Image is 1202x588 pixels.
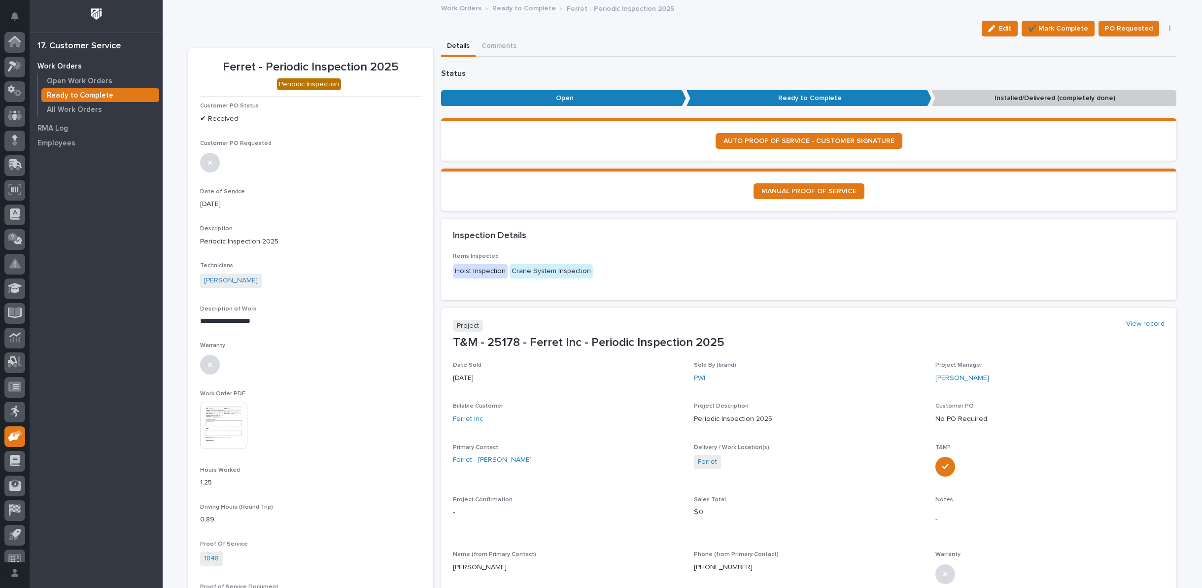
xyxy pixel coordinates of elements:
[37,124,68,133] p: RMA Log
[38,103,163,116] a: All Work Orders
[453,362,481,368] span: Date Sold
[716,133,902,149] a: AUTO PROOF OF SERVICE - CUSTOMER SIGNATURE
[694,362,736,368] span: Sold By (brand)
[935,514,1165,524] p: -
[935,373,989,383] a: [PERSON_NAME]
[453,414,483,424] a: Ferret Inc
[47,77,112,86] p: Open Work Orders
[453,373,682,383] p: [DATE]
[200,263,233,269] span: Technicians
[453,403,503,409] span: Billable Customer
[694,414,923,424] p: Periodic Inspection 2025
[38,74,163,88] a: Open Work Orders
[38,88,163,102] a: Ready to Complete
[453,231,526,242] h2: Inspection Details
[204,276,258,286] a: [PERSON_NAME]
[200,60,421,74] p: Ferret - Periodic Inspection 2025
[1126,320,1165,328] a: View record
[441,90,686,106] p: Open
[37,139,75,148] p: Employees
[754,183,864,199] a: MANUAL PROOF OF SERVICE
[935,552,961,557] span: Warranty
[694,552,779,557] span: Phone (from Primary Contact)
[200,478,421,488] p: 1.25
[47,105,102,114] p: All Work Orders
[453,455,532,465] a: Ferret - [PERSON_NAME]
[761,188,857,195] span: MANUAL PROOF OF SERVICE
[935,362,982,368] span: Project Manager
[453,562,682,573] p: [PERSON_NAME]
[441,69,1176,78] p: Status
[200,237,421,247] p: Periodic Inspection 2025
[723,138,894,144] span: AUTO PROOF OF SERVICE - CUSTOMER SIGNATURE
[30,136,163,150] a: Employees
[200,140,272,146] span: Customer PO Requested
[12,12,25,28] div: Notifications
[453,336,1165,350] p: T&M - 25178 - Ferret Inc - Periodic Inspection 2025
[441,36,476,57] button: Details
[476,36,522,57] button: Comments
[694,507,923,518] p: $ 0
[200,541,248,547] span: Proof Of Service
[200,189,245,195] span: Date of Service
[931,90,1176,106] p: Installed/Delivered (completely done)
[1028,23,1088,35] span: ✔️ Mark Complete
[453,253,499,259] span: Items Inspected
[87,5,105,23] img: Workspace Logo
[567,2,674,13] p: Ferret - Periodic Inspection 2025
[453,507,682,518] p: -
[1105,23,1153,35] span: PO Requested
[453,497,513,503] span: Project Confirmation
[1099,21,1159,36] button: PO Requested
[200,504,273,510] span: Driving Hours (Round Trip)
[453,552,536,557] span: Name (from Primary Contact)
[453,320,483,332] p: Project
[453,264,508,278] div: Hoist Inspection
[30,59,163,73] a: Work Orders
[47,91,113,100] p: Ready to Complete
[1022,21,1095,36] button: ✔️ Mark Complete
[4,6,25,27] button: Notifications
[694,373,705,383] a: PWI
[200,515,421,525] p: 0.89
[687,90,931,106] p: Ready to Complete
[453,445,498,450] span: Primary Contact
[510,264,593,278] div: Crane System Inspection
[277,78,341,91] div: Periodic Inspection
[999,24,1011,33] span: Edit
[694,445,769,450] span: Delivery / Work Location(s)
[698,457,717,467] a: Ferret
[492,2,556,13] a: Ready to Complete
[37,62,82,71] p: Work Orders
[37,41,121,52] div: 17. Customer Service
[982,21,1018,36] button: Edit
[694,562,753,573] p: [PHONE_NUMBER]
[200,391,245,397] span: Work Order PDF
[204,553,219,564] a: 1848
[30,121,163,136] a: RMA Log
[200,343,225,348] span: Warranty
[200,199,421,209] p: [DATE]
[200,306,256,312] span: Description of Work
[694,497,726,503] span: Sales Total
[935,414,1165,424] p: No PO Required
[694,403,749,409] span: Project Description
[935,445,951,450] span: T&M?
[200,114,421,124] p: ✔ Received
[441,2,481,13] a: Work Orders
[200,226,233,232] span: Description
[935,403,974,409] span: Customer PO
[935,497,953,503] span: Notes
[200,467,240,473] span: Hours Worked
[200,103,259,109] span: Customer PO Status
